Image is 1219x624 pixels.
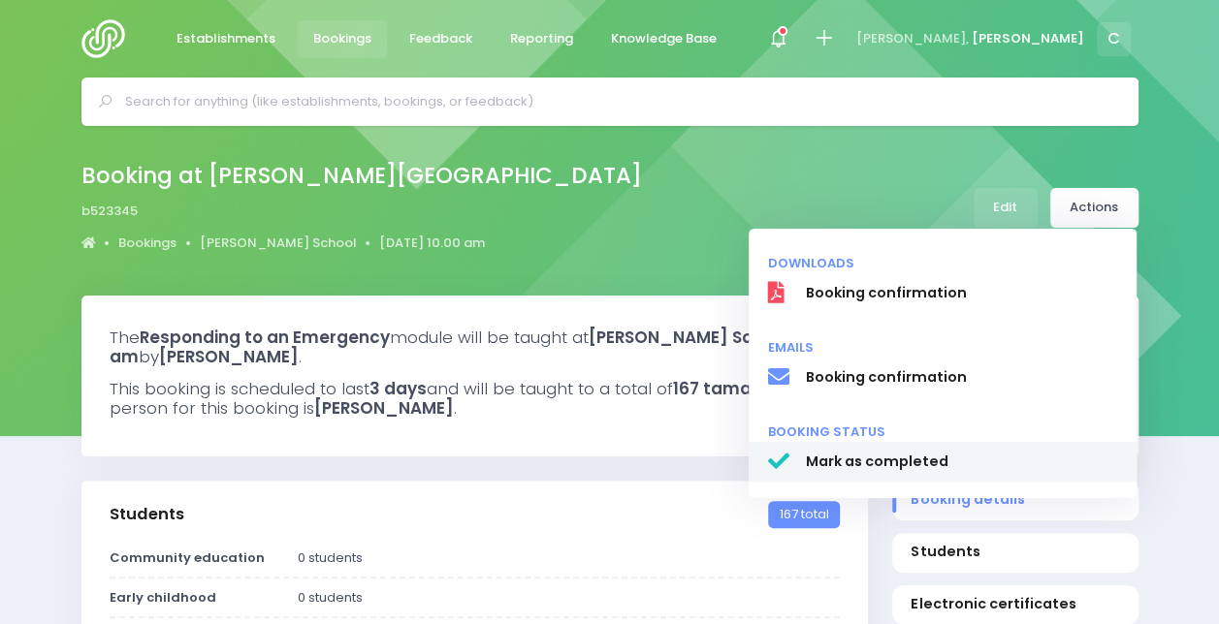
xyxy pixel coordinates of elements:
strong: [DATE] 10.00 am [110,326,915,368]
img: Logo [81,19,137,58]
span: Bookings [313,29,371,48]
strong: Responding to an Emergency [140,326,390,349]
strong: 3 days [369,377,427,400]
strong: Community education [110,548,265,567]
a: Edit [974,188,1038,228]
a: Feedback [394,20,489,58]
a: Booking details [892,481,1139,520]
span: C [1097,22,1131,56]
li: Booking status [749,414,1137,442]
a: Bookings [118,234,176,253]
a: Knowledge Base [595,20,733,58]
span: Electronic certificates [911,594,1119,614]
span: Mark as completed [805,452,1117,472]
span: Feedback [409,29,472,48]
div: 0 students [286,548,851,568]
h3: This booking is scheduled to last and will be taught to a total of in . The establishment's conta... [110,379,1110,419]
span: Knowledge Base [611,29,717,48]
input: Search for anything (like establishments, bookings, or feedback) [125,87,1111,116]
h2: Booking at [PERSON_NAME][GEOGRAPHIC_DATA] [81,163,642,189]
a: Bookings [298,20,388,58]
a: [DATE] 10.00 am [379,234,485,253]
a: Booking confirmation [749,273,1137,314]
strong: [PERSON_NAME] [159,345,299,368]
li: Downloads [749,245,1137,273]
a: Booking confirmation [749,358,1137,398]
span: [PERSON_NAME], [856,29,969,48]
strong: 167 tamariki [673,377,776,400]
span: [PERSON_NAME] [972,29,1084,48]
a: [PERSON_NAME] School [200,234,357,253]
span: Booking confirmation [805,367,1117,388]
a: Actions [1050,188,1139,228]
strong: Early childhood [110,588,216,607]
strong: [PERSON_NAME] School [589,326,789,349]
span: Students [911,542,1119,562]
strong: [PERSON_NAME] [314,396,454,420]
a: Establishments [161,20,292,58]
span: b523345 [81,202,138,221]
li: Emails [749,329,1137,358]
span: Reporting [510,29,573,48]
span: 167 total [768,501,839,528]
span: Booking details [911,489,1119,510]
a: Students [892,533,1139,573]
div: 0 students [286,588,851,608]
h3: Students [110,505,184,524]
span: Booking confirmation [805,283,1117,303]
h3: The module will be taught at on by . [110,328,1110,367]
a: Mark as completed [749,442,1137,483]
a: Reporting [495,20,590,58]
span: Establishments [176,29,275,48]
